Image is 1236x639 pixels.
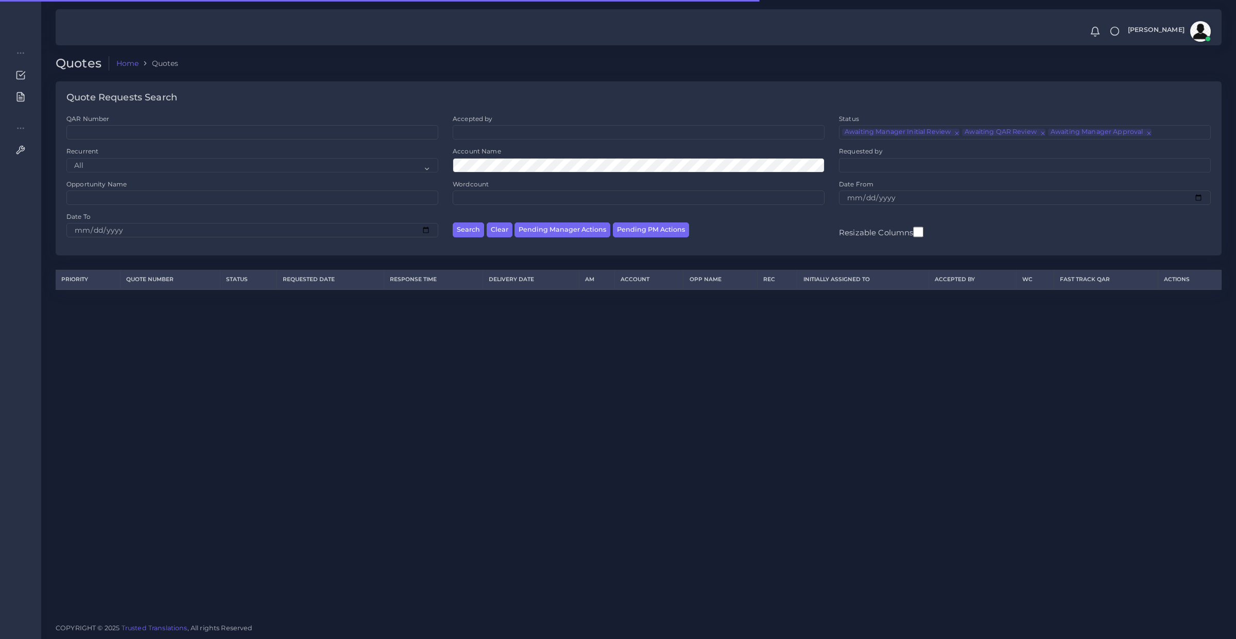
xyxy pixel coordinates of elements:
label: Accepted by [453,114,493,123]
th: Opp Name [683,270,757,289]
h4: Quote Requests Search [66,92,177,103]
h2: Quotes [56,56,109,71]
th: REC [757,270,797,289]
label: Account Name [453,147,501,156]
th: Requested Date [277,270,384,289]
button: Pending Manager Actions [514,222,610,237]
th: Quote Number [121,270,220,289]
span: [PERSON_NAME] [1128,27,1184,33]
button: Pending PM Actions [613,222,689,237]
li: Awaiting QAR Review [962,129,1045,136]
a: [PERSON_NAME]avatar [1123,21,1214,42]
label: QAR Number [66,114,109,123]
th: AM [579,270,614,289]
li: Awaiting Manager Approval [1048,129,1152,136]
button: Clear [487,222,512,237]
span: , All rights Reserved [187,623,253,633]
th: Initially Assigned to [797,270,929,289]
th: Response Time [384,270,483,289]
img: avatar [1190,21,1211,42]
label: Opportunity Name [66,180,127,188]
th: WC [1017,270,1054,289]
th: Delivery Date [483,270,579,289]
th: Accepted by [929,270,1016,289]
li: Awaiting Manager Initial Review [842,129,959,136]
a: Home [116,58,139,68]
label: Date From [839,180,873,188]
th: Account [615,270,683,289]
label: Wordcount [453,180,489,188]
th: Fast Track QAR [1054,270,1158,289]
label: Requested by [839,147,883,156]
label: Resizable Columns [839,226,923,238]
a: Trusted Translations [122,624,187,632]
button: Search [453,222,484,237]
input: Resizable Columns [913,226,923,238]
label: Recurrent [66,147,98,156]
label: Date To [66,212,91,221]
th: Priority [56,270,121,289]
label: Status [839,114,859,123]
span: COPYRIGHT © 2025 [56,623,253,633]
th: Status [220,270,277,289]
li: Quotes [139,58,178,68]
th: Actions [1158,270,1221,289]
